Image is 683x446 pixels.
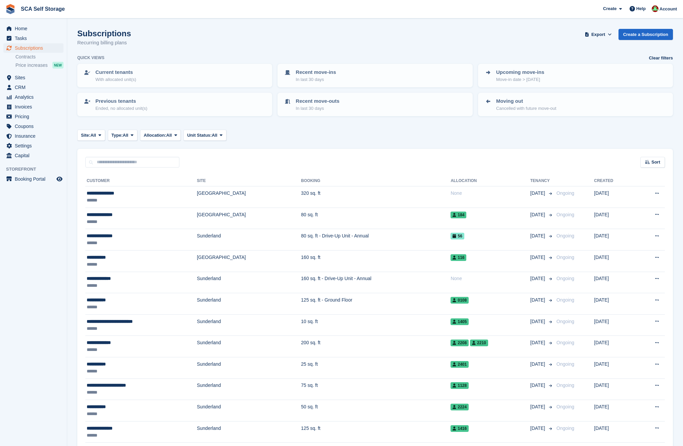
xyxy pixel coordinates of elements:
[530,254,546,261] span: [DATE]
[584,29,613,40] button: Export
[652,5,658,12] img: Dale Chapman
[15,131,55,141] span: Insurance
[301,208,451,229] td: 80 sq. ft
[3,24,63,33] a: menu
[15,174,55,184] span: Booking Portal
[479,64,672,87] a: Upcoming move-ins Move-in date > [DATE]
[197,208,301,229] td: [GEOGRAPHIC_DATA]
[301,272,451,293] td: 160 sq. ft - Drive-Up Unit - Annual
[95,76,136,83] p: With allocated unit(s)
[301,336,451,357] td: 200 sq. ft
[301,314,451,336] td: 10 sq. ft
[530,275,546,282] span: [DATE]
[15,43,55,53] span: Subscriptions
[144,132,166,139] span: Allocation:
[197,229,301,251] td: Sunderland
[301,293,451,315] td: 125 sq. ft - Ground Floor
[659,6,677,12] span: Account
[3,151,63,160] a: menu
[530,361,546,368] span: [DATE]
[530,176,554,186] th: Tenancy
[197,336,301,357] td: Sunderland
[594,250,635,272] td: [DATE]
[594,208,635,229] td: [DATE]
[15,122,55,131] span: Coupons
[451,425,469,432] span: 1416
[90,132,96,139] span: All
[556,319,574,324] span: Ongoing
[5,4,15,14] img: stora-icon-8386f47178a22dfd0bd8f6a31ec36ba5ce8667c1dd55bd0f319d3a0aa187defe.svg
[77,39,131,47] p: Recurring billing plans
[451,382,469,389] span: 1128
[530,211,546,218] span: [DATE]
[556,190,574,196] span: Ongoing
[451,361,469,368] span: 2401
[3,112,63,121] a: menu
[556,404,574,409] span: Ongoing
[3,141,63,150] a: menu
[15,34,55,43] span: Tasks
[166,132,172,139] span: All
[556,361,574,367] span: Ongoing
[451,190,530,197] div: None
[479,93,672,116] a: Moving out Cancelled with future move-out
[556,233,574,238] span: Ongoing
[296,105,339,112] p: In last 30 days
[140,130,181,141] button: Allocation: All
[78,64,271,87] a: Current tenants With allocated unit(s)
[556,255,574,260] span: Ongoing
[197,186,301,208] td: [GEOGRAPHIC_DATA]
[649,55,673,61] a: Clear filters
[296,69,336,76] p: Recent move-ins
[301,176,451,186] th: Booking
[530,297,546,304] span: [DATE]
[594,293,635,315] td: [DATE]
[85,176,197,186] th: Customer
[15,151,55,160] span: Capital
[15,141,55,150] span: Settings
[55,175,63,183] a: Preview store
[451,254,466,261] span: 116
[15,112,55,121] span: Pricing
[3,43,63,53] a: menu
[15,61,63,69] a: Price increases NEW
[3,83,63,92] a: menu
[594,314,635,336] td: [DATE]
[530,318,546,325] span: [DATE]
[301,421,451,443] td: 125 sq. ft
[556,426,574,431] span: Ongoing
[77,29,131,38] h1: Subscriptions
[451,404,469,410] span: 2224
[15,102,55,111] span: Invoices
[187,132,212,139] span: Unit Status:
[451,318,469,325] span: 1405
[3,73,63,82] a: menu
[496,76,544,83] p: Move-in date > [DATE]
[451,233,464,239] span: 56
[77,130,105,141] button: Site: All
[108,130,137,141] button: Type: All
[77,55,104,61] h6: Quick views
[95,105,147,112] p: Ended, no allocated unit(s)
[15,24,55,33] span: Home
[3,34,63,43] a: menu
[618,29,673,40] a: Create a Subscription
[556,383,574,388] span: Ongoing
[52,62,63,69] div: NEW
[15,83,55,92] span: CRM
[594,421,635,443] td: [DATE]
[451,275,530,282] div: None
[197,421,301,443] td: Sunderland
[530,403,546,410] span: [DATE]
[594,272,635,293] td: [DATE]
[197,357,301,378] td: Sunderland
[594,229,635,251] td: [DATE]
[18,3,68,14] a: SCA Self Storage
[556,212,574,217] span: Ongoing
[556,297,574,303] span: Ongoing
[112,132,123,139] span: Type:
[496,69,544,76] p: Upcoming move-ins
[496,97,556,105] p: Moving out
[301,186,451,208] td: 320 sq. ft
[556,340,574,345] span: Ongoing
